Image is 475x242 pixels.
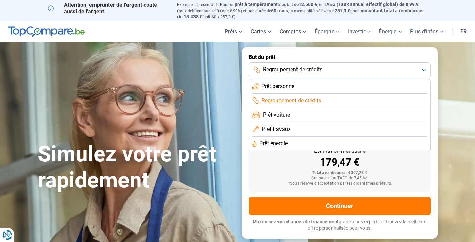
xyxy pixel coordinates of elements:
span: prêt à tempérament [235,2,278,7]
span: Regroupement de crédits [261,97,321,104]
button: Regroupement de crédits [249,62,431,77]
span: Regroupement de crédits [263,66,322,73]
span: Prêt personnel [261,82,296,90]
a: Prêts [221,21,247,42]
button: Continuer [249,197,431,215]
span: TAEG (Taux annuel effectif global) de 8,99% [324,2,418,7]
p: Exemple représentatif : Pour un tous but de , un (taux débiteur annuel de 8,99%) et une durée de ... [177,2,427,20]
img: TopCompare [8,26,85,37]
span: fixe [216,8,224,13]
div: Total à rembourser: 4 307,28 € [254,171,425,176]
a: Épargne [310,21,344,42]
h1: Simulez votre prêt rapidement [38,141,234,194]
div: Estimation mensuelle [254,148,425,154]
span: montant total à rembourser de 15.438 € [177,8,424,19]
span: Prêt énergie [259,140,288,147]
span: 60 mois [271,8,288,13]
span: Maximisez vos chances de financement [253,219,339,224]
p: Attention, emprunter de l'argent coûte aussi de l'argent. [48,2,169,15]
a: Énergie [375,21,406,42]
label: But du prêt [249,54,431,60]
a: fr [456,21,471,42]
a: Comptes [275,21,310,42]
a: Investir [344,21,375,42]
span: Prêt travaux [262,125,291,133]
span: 257,3 € [335,8,350,13]
span: 12.500 € [299,2,317,7]
div: *Sous réserve d'acceptation par les organismes prêteurs [254,181,425,186]
div: 179,47 € [254,157,425,167]
span: Prêt voiture [263,111,290,119]
div: Sur base d'un TAEG de 7,45 %* [254,176,425,181]
a: Cartes [247,21,275,42]
p: grâce à nos experts et trouvez la meilleure offre personnalisée pour vous. [249,218,431,232]
a: Plus d'infos [406,21,448,42]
